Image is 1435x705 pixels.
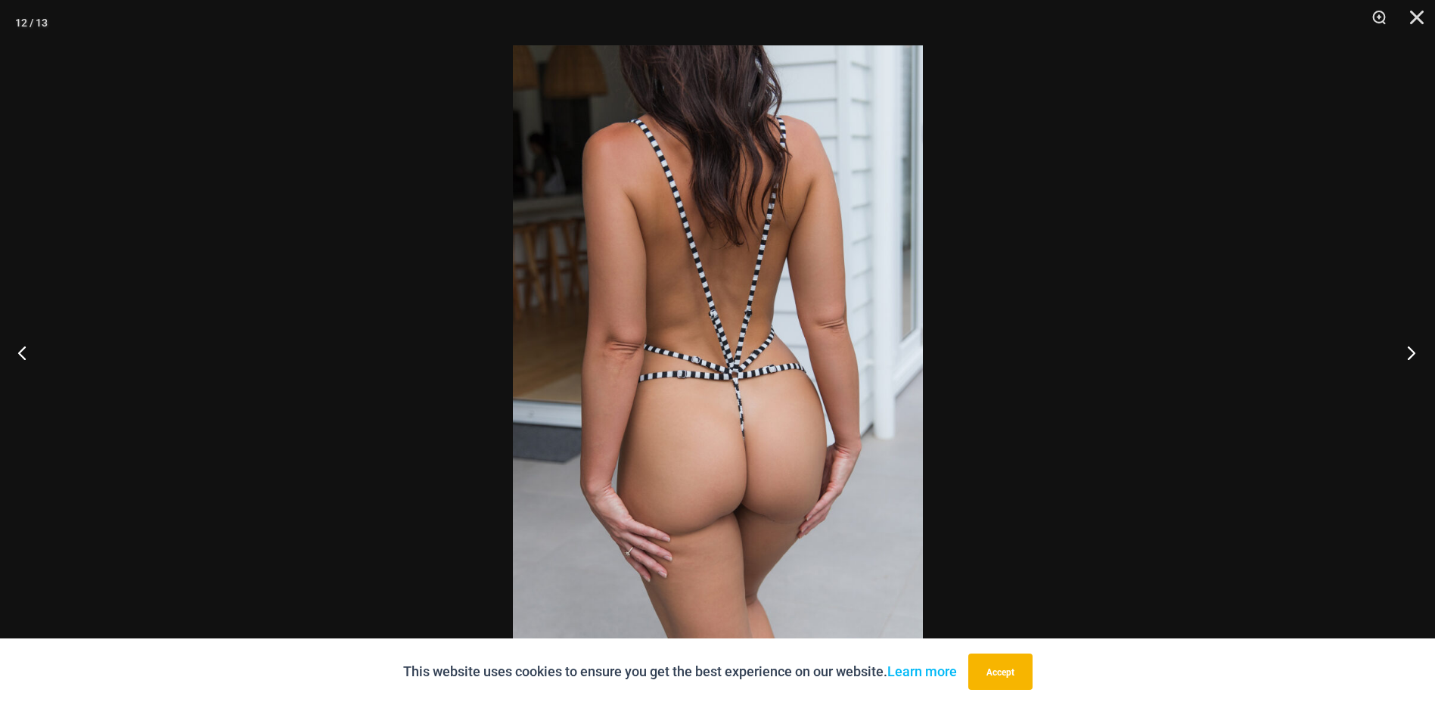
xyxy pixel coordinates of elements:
div: 12 / 13 [15,11,48,34]
p: This website uses cookies to ensure you get the best experience on our website. [403,660,957,683]
button: Next [1378,315,1435,390]
a: Learn more [887,663,957,679]
button: Accept [968,654,1033,690]
img: Inferno Mesh Black White 8561 One Piece 04 [513,45,923,660]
